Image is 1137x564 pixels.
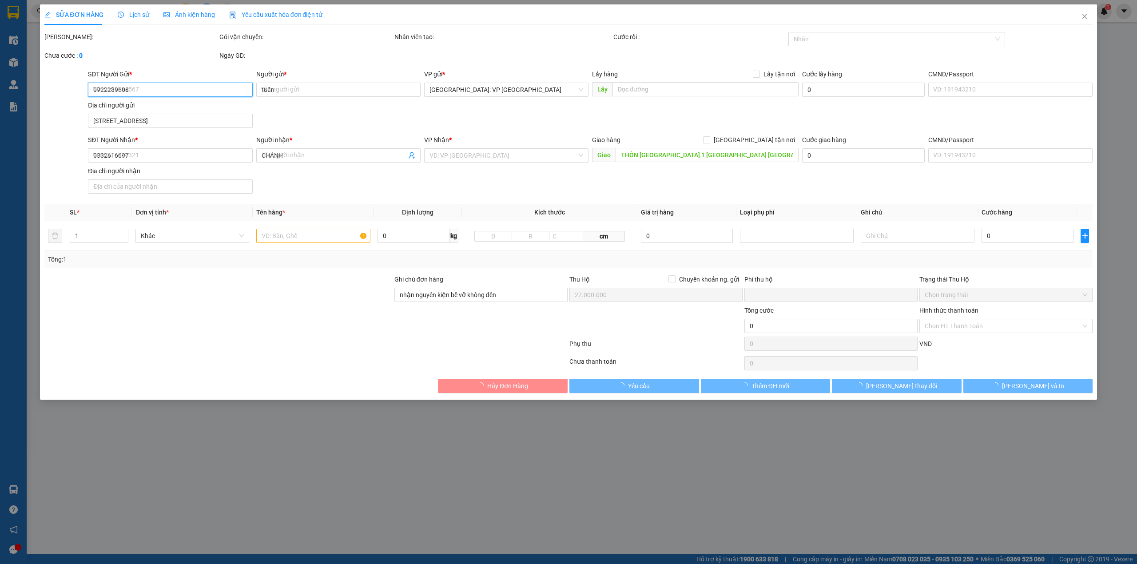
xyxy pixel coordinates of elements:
span: Yêu cầu xuất hóa đơn điện tử [229,11,323,18]
input: Ghi Chú [861,229,974,243]
div: Chưa thanh toán [568,357,743,372]
span: cm [583,231,625,242]
span: close [1081,13,1088,20]
label: Cước lấy hàng [802,71,842,78]
span: Thu Hộ [569,276,590,283]
div: Người gửi [256,69,421,79]
span: [GEOGRAPHIC_DATA] tận nơi [710,135,799,145]
span: [PERSON_NAME] và In [1002,381,1064,391]
span: Lấy [592,82,612,96]
span: user-add [408,152,415,159]
span: Đơn vị tính [135,209,169,216]
span: plus [1081,232,1089,239]
div: SĐT Người Gửi [88,69,252,79]
span: Yêu cầu [628,381,650,391]
span: Tổng cước [744,307,774,314]
button: Yêu cầu [569,379,699,393]
span: Cước hàng [982,209,1012,216]
span: kg [449,229,458,243]
div: Tổng: 1 [48,254,438,264]
div: Người nhận [256,135,421,145]
div: Gói vận chuyển: [219,32,393,42]
span: Tên hàng [256,209,285,216]
input: D [474,231,512,242]
span: Lấy hàng [592,71,618,78]
input: Địa chỉ của người gửi [88,114,252,128]
span: Khác [141,229,244,242]
input: VD: Bàn, Ghế [256,229,370,243]
span: Chuyển khoản ng. gửi [676,274,743,284]
span: Ảnh kiện hàng [163,11,215,18]
span: loading [742,382,751,389]
span: Giao [592,148,616,162]
label: Ghi chú đơn hàng [394,276,443,283]
label: Hình thức thanh toán [919,307,978,314]
input: Dọc đường [616,148,799,162]
img: icon [229,12,236,19]
span: loading [477,382,487,389]
span: Định lượng [402,209,433,216]
label: Cước giao hàng [802,136,846,143]
input: Ghi chú đơn hàng [394,288,568,302]
span: SL [70,209,77,216]
input: Địa chỉ của người nhận [88,179,252,194]
th: Ghi chú [857,204,978,221]
span: [PERSON_NAME] thay đổi [866,381,937,391]
input: Cước lấy hàng [802,83,925,97]
b: 0 [79,52,83,59]
button: [PERSON_NAME] thay đổi [832,379,962,393]
span: Lấy tận nơi [760,69,799,79]
span: loading [992,382,1002,389]
span: Phú Yên: VP Tuy Hòa [429,83,583,96]
span: Giao hàng [592,136,620,143]
div: [PERSON_NAME]: [44,32,218,42]
div: Phí thu hộ [744,274,918,288]
span: SỬA ĐƠN HÀNG [44,11,103,18]
span: Chọn trạng thái [925,288,1087,302]
span: VP Nhận [424,136,449,143]
div: Địa chỉ người nhận [88,166,252,176]
span: Giá trị hàng [641,209,674,216]
div: Địa chỉ người gửi [88,100,252,110]
div: Trạng thái Thu Hộ [919,274,1093,284]
div: Chưa cước : [44,51,218,60]
button: Close [1072,4,1097,29]
span: VND [919,340,932,347]
span: Lịch sử [118,11,149,18]
button: delete [48,229,62,243]
input: Dọc đường [612,82,799,96]
button: plus [1081,229,1089,243]
button: Hủy Đơn Hàng [438,379,568,393]
span: Thêm ĐH mới [751,381,789,391]
span: loading [618,382,628,389]
span: edit [44,12,51,18]
span: loading [856,382,866,389]
span: picture [163,12,170,18]
button: [PERSON_NAME] và In [963,379,1093,393]
span: Hủy Đơn Hàng [487,381,528,391]
div: CMND/Passport [928,135,1093,145]
div: Cước rồi : [613,32,787,42]
span: clock-circle [118,12,124,18]
div: Phụ thu [568,339,743,354]
div: Nhân viên tạo: [394,32,612,42]
div: VP gửi [424,69,588,79]
input: Cước giao hàng [802,148,925,163]
input: R [512,231,549,242]
button: Thêm ĐH mới [701,379,831,393]
th: Loại phụ phí [736,204,857,221]
div: SĐT Người Nhận [88,135,252,145]
div: CMND/Passport [928,69,1093,79]
div: Ngày GD: [219,51,393,60]
span: Kích thước [534,209,565,216]
input: C [549,231,583,242]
